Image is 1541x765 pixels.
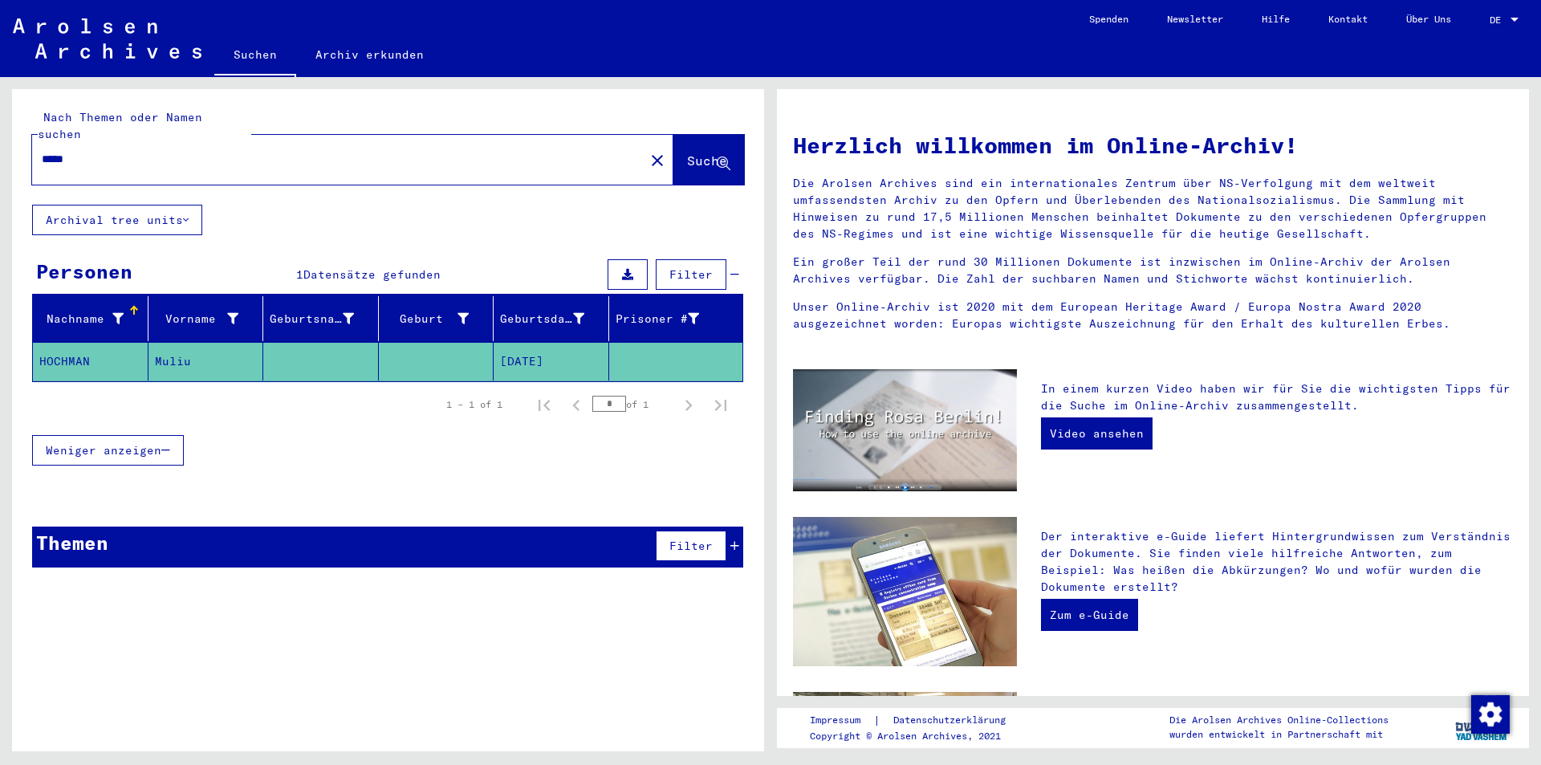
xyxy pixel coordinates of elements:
mat-label: Nach Themen oder Namen suchen [38,110,202,141]
mat-header-cell: Prisoner # [609,296,743,341]
button: Previous page [560,389,592,421]
mat-header-cell: Geburtsdatum [494,296,609,341]
button: Archival tree units [32,205,202,235]
div: Prisoner # [616,311,700,328]
a: Video ansehen [1041,417,1153,450]
p: Die Arolsen Archives Online-Collections [1169,713,1389,727]
button: First page [528,389,560,421]
mat-cell: Muliu [148,342,264,380]
p: Ein großer Teil der rund 30 Millionen Dokumente ist inzwischen im Online-Archiv der Arolsen Archi... [793,254,1513,287]
mat-icon: close [648,151,667,170]
div: Geburtsname [270,306,378,332]
div: | [810,712,1025,729]
img: yv_logo.png [1452,707,1512,747]
p: Der interaktive e-Guide liefert Hintergrundwissen zum Verständnis der Dokumente. Sie finden viele... [1041,528,1513,596]
span: Filter [669,267,713,282]
div: Prisoner # [616,306,724,332]
p: wurden entwickelt in Partnerschaft mit [1169,727,1389,742]
button: Filter [656,259,726,290]
span: Weniger anzeigen [46,443,161,458]
img: eguide.jpg [793,517,1017,666]
a: Zum e-Guide [1041,599,1138,631]
button: Next page [673,389,705,421]
button: Last page [705,389,737,421]
button: Filter [656,531,726,561]
p: Unser Online-Archiv ist 2020 mit dem European Heritage Award / Europa Nostra Award 2020 ausgezeic... [793,299,1513,332]
p: Copyright © Arolsen Archives, 2021 [810,729,1025,743]
mat-header-cell: Vorname [148,296,264,341]
button: Suche [673,135,744,185]
div: Vorname [155,306,263,332]
div: Nachname [39,311,124,328]
p: In einem kurzen Video haben wir für Sie die wichtigsten Tipps für die Suche im Online-Archiv zusa... [1041,380,1513,414]
p: Die Arolsen Archives sind ein internationales Zentrum über NS-Verfolgung mit dem weltweit umfasse... [793,175,1513,242]
div: Personen [36,257,132,286]
div: Themen [36,528,108,557]
div: Geburt‏ [385,306,494,332]
div: Geburtsdatum [500,311,584,328]
img: Arolsen_neg.svg [13,18,201,59]
a: Suchen [214,35,296,77]
h1: Herzlich willkommen im Online-Archiv! [793,128,1513,162]
a: Impressum [810,712,873,729]
mat-cell: [DATE] [494,342,609,380]
img: video.jpg [793,369,1017,491]
span: Datensätze gefunden [303,267,441,282]
button: Clear [641,144,673,176]
span: DE [1490,14,1507,26]
div: of 1 [592,397,673,412]
mat-cell: HOCHMAN [33,342,148,380]
mat-header-cell: Nachname [33,296,148,341]
span: Filter [669,539,713,553]
div: Nachname [39,306,148,332]
span: 1 [296,267,303,282]
img: Zustimmung ändern [1471,695,1510,734]
div: 1 – 1 of 1 [446,397,502,412]
div: Vorname [155,311,239,328]
div: Geburtsname [270,311,354,328]
mat-header-cell: Geburt‏ [379,296,494,341]
a: Datenschutzerklärung [880,712,1025,729]
div: Geburtsdatum [500,306,608,332]
mat-header-cell: Geburtsname [263,296,379,341]
span: Suche [687,153,727,169]
button: Weniger anzeigen [32,435,184,466]
a: Archiv erkunden [296,35,443,74]
div: Geburt‏ [385,311,470,328]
